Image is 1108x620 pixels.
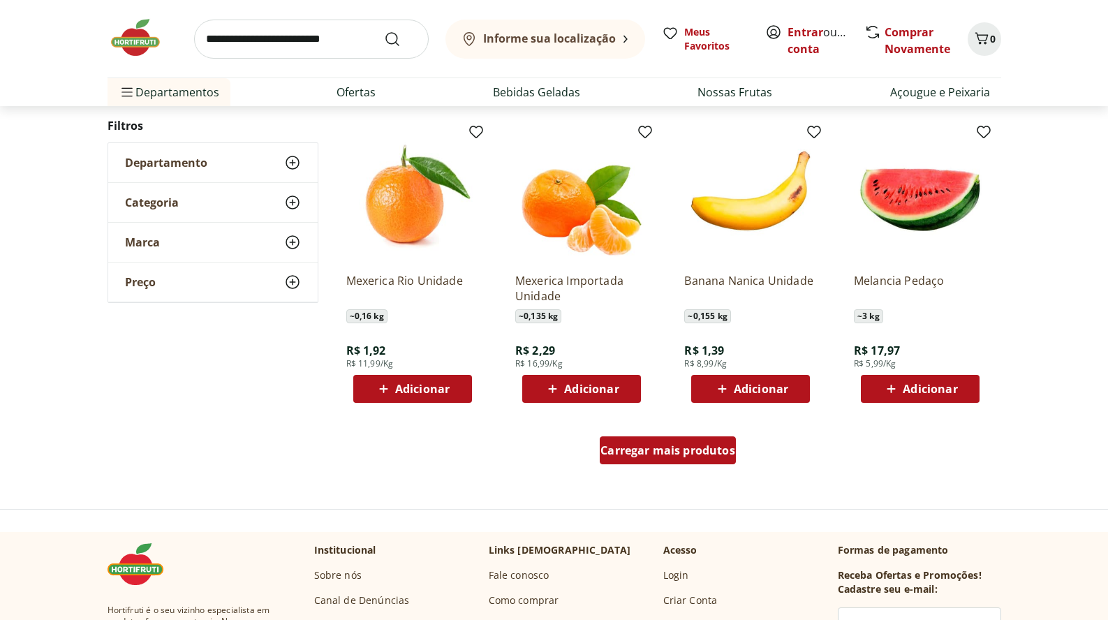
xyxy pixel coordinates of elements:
[854,343,900,358] span: R$ 17,97
[346,273,479,304] a: Mexerica Rio Unidade
[663,593,718,607] a: Criar Conta
[890,84,990,101] a: Açougue e Peixaria
[885,24,950,57] a: Comprar Novamente
[445,20,645,59] button: Informe sua localização
[838,582,938,596] h3: Cadastre seu e-mail:
[990,32,996,45] span: 0
[788,24,823,40] a: Entrar
[515,273,648,304] a: Mexerica Importada Unidade
[600,445,735,456] span: Carregar mais produtos
[108,143,318,182] button: Departamento
[108,183,318,222] button: Categoria
[684,25,748,53] span: Meus Favoritos
[734,383,788,394] span: Adicionar
[838,568,982,582] h3: Receba Ofertas e Promoções!
[564,383,619,394] span: Adicionar
[838,543,1001,557] p: Formas de pagamento
[662,25,748,53] a: Meus Favoritos
[854,273,987,304] a: Melancia Pedaço
[854,129,987,262] img: Melancia Pedaço
[854,358,896,369] span: R$ 5,99/Kg
[600,436,736,470] a: Carregar mais produtos
[663,543,697,557] p: Acesso
[337,84,376,101] a: Ofertas
[854,309,883,323] span: ~ 3 kg
[684,358,727,369] span: R$ 8,99/Kg
[684,129,817,262] img: Banana Nanica Unidade
[108,17,177,59] img: Hortifruti
[108,263,318,302] button: Preço
[395,383,450,394] span: Adicionar
[346,129,479,262] img: Mexerica Rio Unidade
[125,235,160,249] span: Marca
[903,383,957,394] span: Adicionar
[663,568,689,582] a: Login
[125,156,207,170] span: Departamento
[684,273,817,304] a: Banana Nanica Unidade
[314,593,410,607] a: Canal de Denúncias
[489,593,559,607] a: Como comprar
[788,24,850,57] span: ou
[489,543,631,557] p: Links [DEMOGRAPHIC_DATA]
[108,223,318,262] button: Marca
[314,568,362,582] a: Sobre nós
[493,84,580,101] a: Bebidas Geladas
[697,84,772,101] a: Nossas Frutas
[515,129,648,262] img: Mexerica Importada Unidade
[314,543,376,557] p: Institucional
[684,343,724,358] span: R$ 1,39
[346,358,394,369] span: R$ 11,99/Kg
[384,31,418,47] button: Submit Search
[353,375,472,403] button: Adicionar
[108,112,318,140] h2: Filtros
[861,375,980,403] button: Adicionar
[515,343,555,358] span: R$ 2,29
[125,195,179,209] span: Categoria
[684,309,730,323] span: ~ 0,155 kg
[119,75,135,109] button: Menu
[691,375,810,403] button: Adicionar
[968,22,1001,56] button: Carrinho
[346,309,387,323] span: ~ 0,16 kg
[788,24,864,57] a: Criar conta
[119,75,219,109] span: Departamentos
[489,568,549,582] a: Fale conosco
[483,31,616,46] b: Informe sua localização
[522,375,641,403] button: Adicionar
[515,309,561,323] span: ~ 0,135 kg
[108,543,177,585] img: Hortifruti
[125,275,156,289] span: Preço
[194,20,429,59] input: search
[515,358,563,369] span: R$ 16,99/Kg
[346,343,386,358] span: R$ 1,92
